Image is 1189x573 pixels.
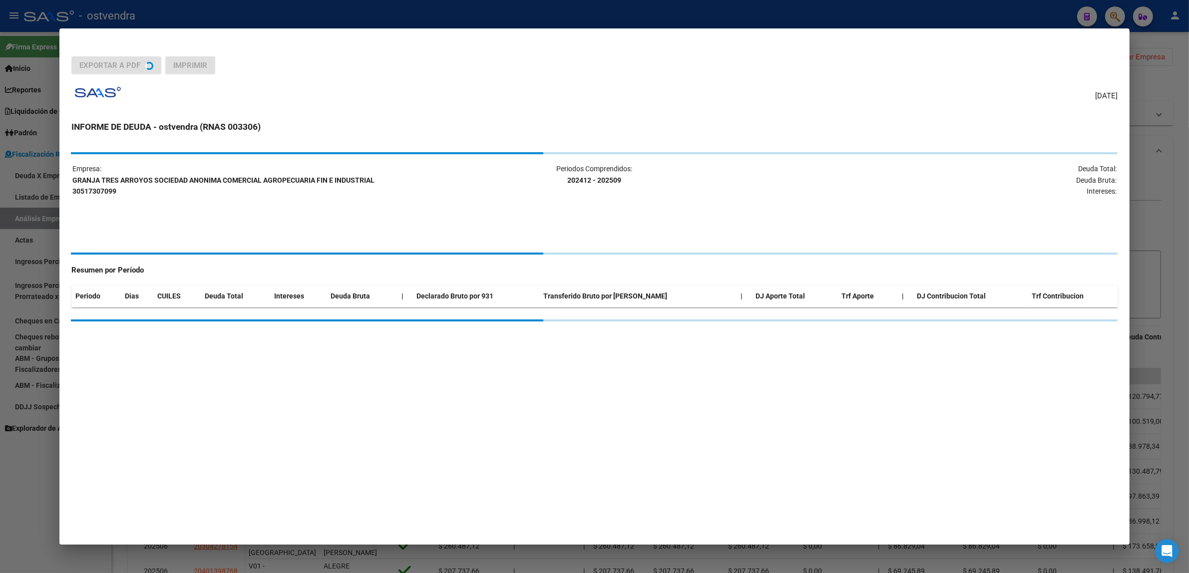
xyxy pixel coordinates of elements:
[737,286,752,307] th: |
[397,286,412,307] th: |
[837,286,898,307] th: Trf Aporte
[1028,286,1118,307] th: Trf Contribucion
[121,286,154,307] th: Dias
[752,286,837,307] th: DJ Aporte Total
[913,286,1028,307] th: DJ Contribucion Total
[71,286,121,307] th: Periodo
[165,56,215,74] button: Imprimir
[71,56,161,74] button: Exportar a PDF
[72,163,420,197] p: Empresa:
[1095,90,1118,102] span: [DATE]
[201,286,270,307] th: Deuda Total
[1155,539,1179,563] div: Open Intercom Messenger
[154,286,201,307] th: CUILES
[898,286,913,307] th: |
[79,61,140,70] span: Exportar a PDF
[270,286,327,307] th: Intereses
[412,286,539,307] th: Declarado Bruto por 931
[769,163,1117,197] p: Deuda Total: Deuda Bruta: Intereses:
[173,61,207,70] span: Imprimir
[72,176,375,196] strong: GRANJA TRES ARROYOS SOCIEDAD ANONIMA COMERCIAL AGROPECUARIA FIN E INDUSTRIAL 30517307099
[540,286,737,307] th: Transferido Bruto por [PERSON_NAME]
[567,176,621,184] strong: 202412 - 202509
[327,286,397,307] th: Deuda Bruta
[71,265,1118,276] h4: Resumen por Período
[71,120,1118,133] h3: INFORME DE DEUDA - ostvendra (RNAS 003306)
[421,163,769,186] p: Periodos Comprendidos:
